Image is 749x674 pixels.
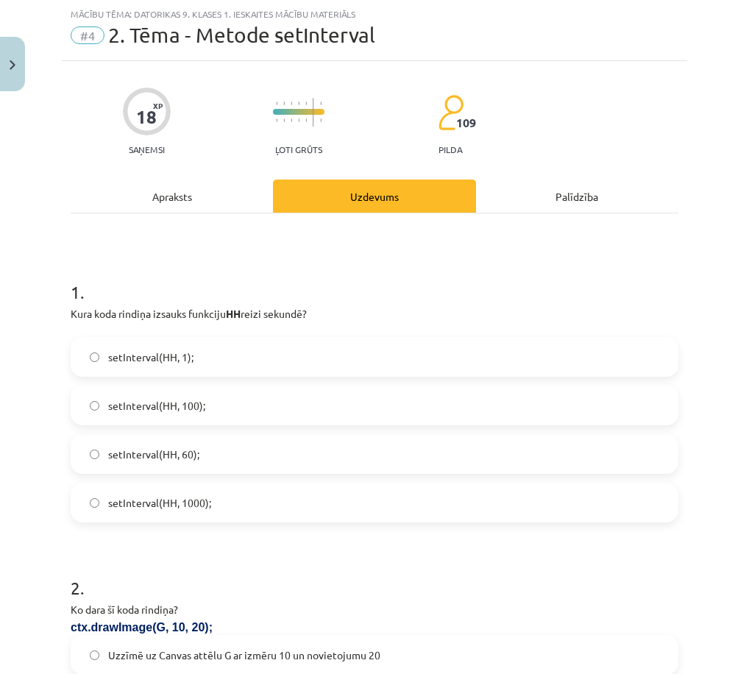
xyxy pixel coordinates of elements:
[71,602,678,617] p: Ko dara šī koda rindiņa?
[476,180,678,213] div: Palīdzība
[71,621,213,634] span: ctx.drawImage(G, 10, 20);
[108,23,375,47] span: 2. Tēma - Metode setInterval
[71,306,678,322] p: Kura koda rindiņa izsauks funkciju reizi sekundē?
[275,144,322,155] p: Ļoti grūts
[298,118,299,122] img: icon-short-line-57e1e144782c952c97e751825c79c345078a6d821885a25fce030b3d8c18986b.svg
[90,650,99,660] input: Uzzīmē uz Canvas attēlu G ar izmēru 10 un novietojumu 20
[71,26,104,44] span: #4
[10,60,15,70] img: icon-close-lesson-0947bae3869378f0d4975bcd49f059093ad1ed9edebbc8119c70593378902aed.svg
[71,552,678,597] h1: 2 .
[226,307,241,320] strong: HH
[291,118,292,122] img: icon-short-line-57e1e144782c952c97e751825c79c345078a6d821885a25fce030b3d8c18986b.svg
[438,94,464,131] img: students-c634bb4e5e11cddfef0936a35e636f08e4e9abd3cc4e673bd6f9a4125e45ecb1.svg
[283,118,285,122] img: icon-short-line-57e1e144782c952c97e751825c79c345078a6d821885a25fce030b3d8c18986b.svg
[276,102,277,105] img: icon-short-line-57e1e144782c952c97e751825c79c345078a6d821885a25fce030b3d8c18986b.svg
[108,350,194,365] span: setInterval(HH, 1);
[305,118,307,122] img: icon-short-line-57e1e144782c952c97e751825c79c345078a6d821885a25fce030b3d8c18986b.svg
[71,9,678,19] div: Mācību tēma: Datorikas 9. klases 1. ieskaites mācību materiāls
[439,144,462,155] p: pilda
[123,144,171,155] p: Saņemsi
[108,447,199,462] span: setInterval(HH, 60);
[90,498,99,508] input: setInterval(HH, 1000);
[90,450,99,459] input: setInterval(HH, 60);
[320,102,322,105] img: icon-short-line-57e1e144782c952c97e751825c79c345078a6d821885a25fce030b3d8c18986b.svg
[456,116,476,130] span: 109
[313,98,314,127] img: icon-long-line-d9ea69661e0d244f92f715978eff75569469978d946b2353a9bb055b3ed8787d.svg
[108,398,205,414] span: setInterval(HH, 100);
[283,102,285,105] img: icon-short-line-57e1e144782c952c97e751825c79c345078a6d821885a25fce030b3d8c18986b.svg
[320,118,322,122] img: icon-short-line-57e1e144782c952c97e751825c79c345078a6d821885a25fce030b3d8c18986b.svg
[136,107,157,127] div: 18
[71,180,273,213] div: Apraksts
[71,256,678,302] h1: 1 .
[305,102,307,105] img: icon-short-line-57e1e144782c952c97e751825c79c345078a6d821885a25fce030b3d8c18986b.svg
[108,495,211,511] span: setInterval(HH, 1000);
[291,102,292,105] img: icon-short-line-57e1e144782c952c97e751825c79c345078a6d821885a25fce030b3d8c18986b.svg
[90,352,99,362] input: setInterval(HH, 1);
[90,401,99,411] input: setInterval(HH, 100);
[153,102,163,110] span: XP
[108,648,380,663] span: Uzzīmē uz Canvas attēlu G ar izmēru 10 un novietojumu 20
[273,180,475,213] div: Uzdevums
[276,118,277,122] img: icon-short-line-57e1e144782c952c97e751825c79c345078a6d821885a25fce030b3d8c18986b.svg
[298,102,299,105] img: icon-short-line-57e1e144782c952c97e751825c79c345078a6d821885a25fce030b3d8c18986b.svg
